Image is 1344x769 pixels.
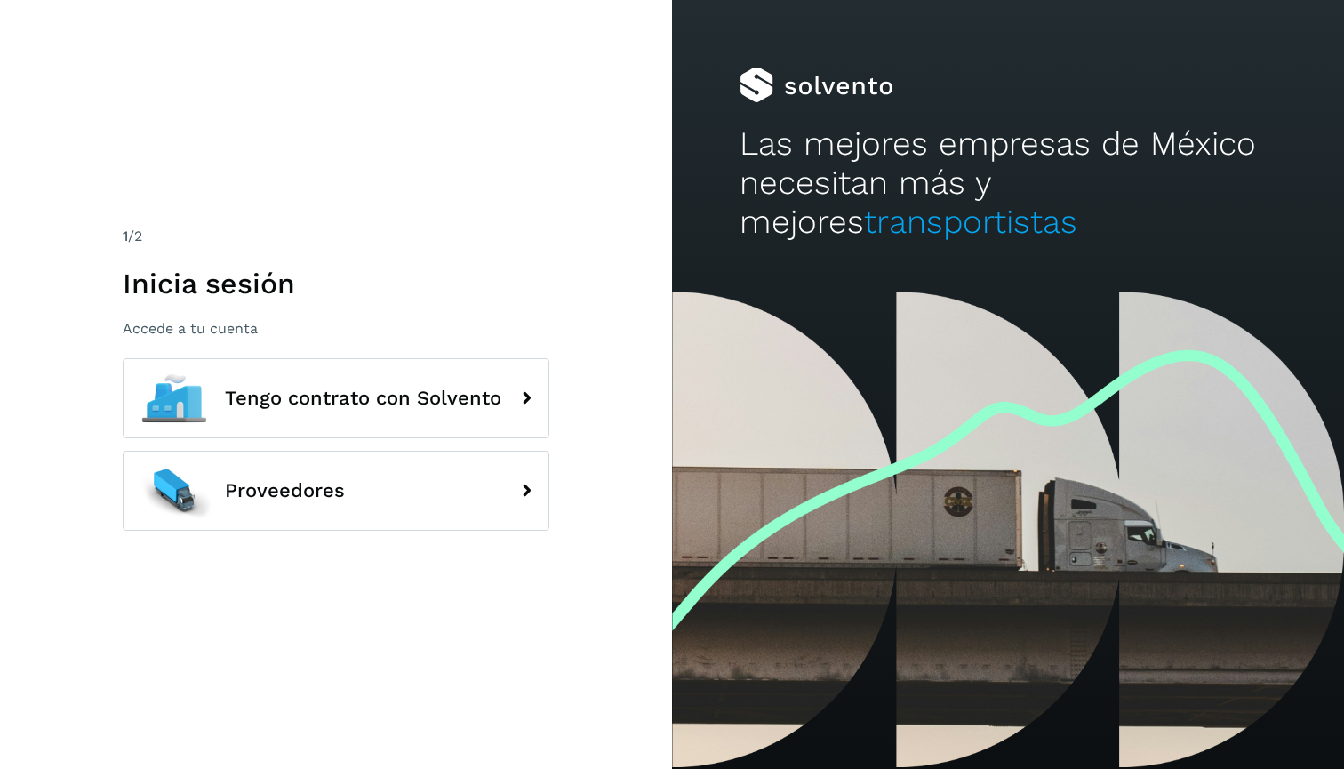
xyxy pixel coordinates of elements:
h2: Las mejores empresas de México necesitan más y mejores [740,124,1277,243]
span: 1 [123,228,128,244]
span: Proveedores [225,480,345,501]
span: transportistas [864,203,1077,241]
p: Accede a tu cuenta [123,320,549,337]
h1: Inicia sesión [123,267,549,300]
div: /2 [123,226,549,247]
button: Proveedores [123,451,549,531]
span: Tengo contrato con Solvento [225,388,501,409]
button: Tengo contrato con Solvento [123,358,549,438]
